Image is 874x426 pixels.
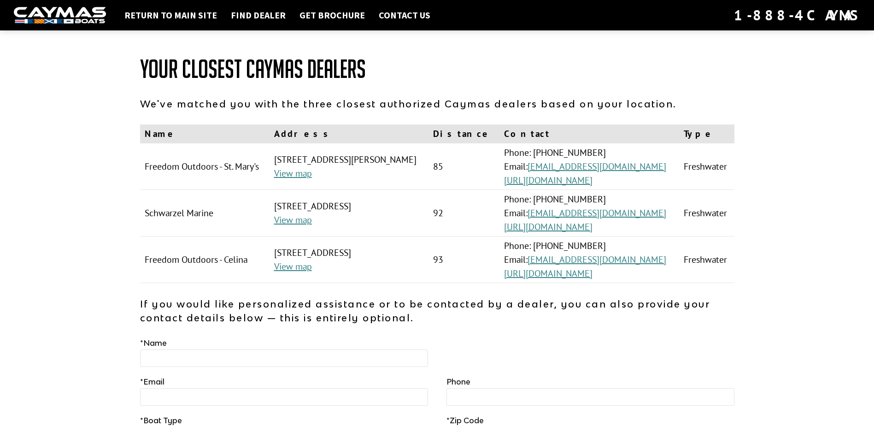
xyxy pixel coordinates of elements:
[140,97,734,111] p: We've matched you with the three closest authorized Caymas dealers based on your location.
[140,237,270,283] td: Freedom Outdoors - Celina
[274,214,312,226] a: View map
[428,237,499,283] td: 93
[446,415,484,426] label: Zip Code
[274,260,312,272] a: View map
[140,415,182,426] label: Boat Type
[679,124,734,143] th: Type
[120,9,222,21] a: Return to main site
[140,376,164,387] label: Email
[499,237,679,283] td: Phone: [PHONE_NUMBER] Email:
[140,55,734,83] h1: Your Closest Caymas Dealers
[679,237,734,283] td: Freshwater
[499,124,679,143] th: Contact
[14,7,106,24] img: white-logo-c9c8dbefe5ff5ceceb0f0178aa75bf4bb51f6bca0971e226c86eb53dfe498488.png
[504,267,592,279] a: [URL][DOMAIN_NAME]
[504,221,592,233] a: [URL][DOMAIN_NAME]
[428,143,499,190] td: 85
[270,237,428,283] td: [STREET_ADDRESS]
[270,190,428,237] td: [STREET_ADDRESS]
[140,143,270,190] td: Freedom Outdoors - St. Mary's
[226,9,290,21] a: Find Dealer
[499,190,679,237] td: Phone: [PHONE_NUMBER] Email:
[140,337,167,349] label: Name
[274,167,312,179] a: View map
[734,5,860,25] div: 1-888-4CAYMAS
[140,190,270,237] td: Schwarzel Marine
[428,124,499,143] th: Distance
[679,143,734,190] td: Freshwater
[374,9,435,21] a: Contact Us
[528,160,666,172] a: [EMAIL_ADDRESS][DOMAIN_NAME]
[295,9,370,21] a: Get Brochure
[270,143,428,190] td: [STREET_ADDRESS][PERSON_NAME]
[504,174,592,186] a: [URL][DOMAIN_NAME]
[140,297,734,325] p: If you would like personalized assistance or to be contacted by a dealer, you can also provide yo...
[679,190,734,237] td: Freshwater
[270,124,428,143] th: Address
[499,143,679,190] td: Phone: [PHONE_NUMBER] Email:
[446,376,470,387] label: Phone
[528,254,666,266] a: [EMAIL_ADDRESS][DOMAIN_NAME]
[528,207,666,219] a: [EMAIL_ADDRESS][DOMAIN_NAME]
[428,190,499,237] td: 92
[140,124,270,143] th: Name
